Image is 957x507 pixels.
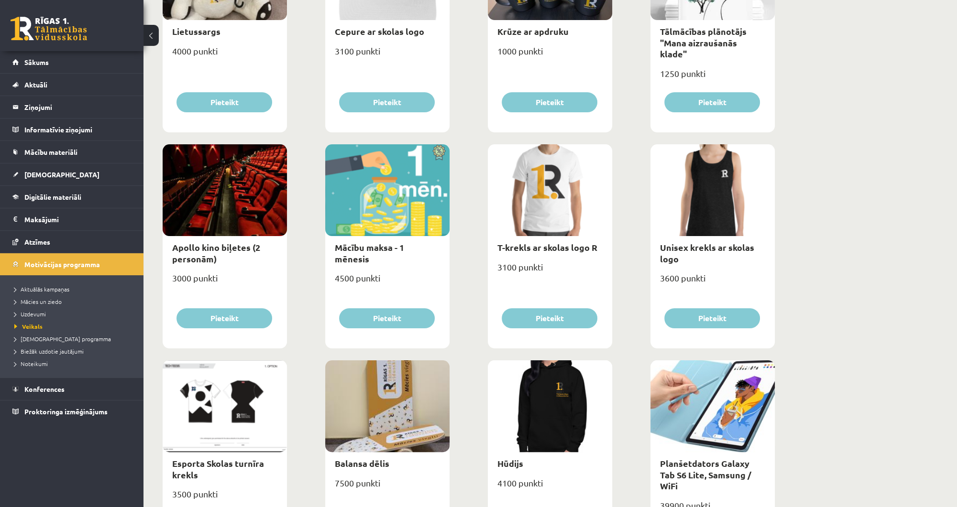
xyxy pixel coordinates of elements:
[14,297,134,306] a: Mācies un ziedo
[339,308,435,328] button: Pieteikt
[488,259,612,283] div: 3100 punkti
[176,92,272,112] button: Pieteikt
[24,237,50,246] span: Atzīmes
[497,26,569,37] a: Krūze ar apdruku
[14,347,84,355] span: Biežāk uzdotie jautājumi
[14,298,62,305] span: Mācies un ziedo
[488,475,612,499] div: 4100 punkti
[12,400,132,422] a: Proktoringa izmēģinājums
[12,378,132,400] a: Konferences
[335,242,404,264] a: Mācību maksa - 1 mēnesis
[335,458,389,469] a: Balansa dēlis
[325,43,450,67] div: 3100 punkti
[650,270,775,294] div: 3600 punkti
[650,65,775,89] div: 1250 punkti
[12,253,132,275] a: Motivācijas programma
[24,148,77,156] span: Mācību materiāli
[172,26,220,37] a: Lietussargs
[24,193,81,201] span: Digitālie materiāli
[24,208,132,230] legend: Maksājumi
[14,323,43,330] span: Veikals
[24,119,132,140] legend: Informatīvie ziņojumi
[664,92,760,112] button: Pieteikt
[660,458,751,491] a: Planšetdators Galaxy Tab S6 Lite, Samsung / WiFi
[14,322,134,331] a: Veikals
[176,308,272,328] button: Pieteikt
[24,58,49,66] span: Sākums
[660,242,754,264] a: Unisex krekls ar skolas logo
[497,458,523,469] a: Hūdijs
[14,285,134,293] a: Aktuālās kampaņas
[172,242,260,264] a: Apollo kino biļetes (2 personām)
[12,208,132,230] a: Maksājumi
[12,74,132,96] a: Aktuāli
[14,335,111,343] span: [DEMOGRAPHIC_DATA] programma
[12,231,132,253] a: Atzīmes
[12,51,132,73] a: Sākums
[335,26,424,37] a: Cepure ar skolas logo
[664,308,760,328] button: Pieteikt
[24,80,47,89] span: Aktuāli
[14,310,134,318] a: Uzdevumi
[325,475,450,499] div: 7500 punkti
[497,242,597,253] a: T-krekls ar skolas logo R
[488,43,612,67] div: 1000 punkti
[11,17,87,41] a: Rīgas 1. Tālmācības vidusskola
[24,385,65,393] span: Konferences
[428,144,450,161] img: Atlaide
[14,285,69,293] span: Aktuālās kampaņas
[12,141,132,163] a: Mācību materiāli
[163,270,287,294] div: 3000 punkti
[502,308,597,328] button: Pieteikt
[24,170,99,179] span: [DEMOGRAPHIC_DATA]
[14,310,46,318] span: Uzdevumi
[660,26,747,59] a: Tālmācības plānotājs "Mana aizraušanās klade"
[24,260,100,269] span: Motivācijas programma
[12,186,132,208] a: Digitālie materiāli
[12,96,132,118] a: Ziņojumi
[12,119,132,140] a: Informatīvie ziņojumi
[172,458,264,480] a: Esporta Skolas turnīra krekls
[163,43,287,67] div: 4000 punkti
[502,92,597,112] button: Pieteikt
[24,407,108,416] span: Proktoringa izmēģinājums
[14,334,134,343] a: [DEMOGRAPHIC_DATA] programma
[339,92,435,112] button: Pieteikt
[24,96,132,118] legend: Ziņojumi
[14,360,48,367] span: Noteikumi
[14,359,134,368] a: Noteikumi
[325,270,450,294] div: 4500 punkti
[14,347,134,356] a: Biežāk uzdotie jautājumi
[12,163,132,185] a: [DEMOGRAPHIC_DATA]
